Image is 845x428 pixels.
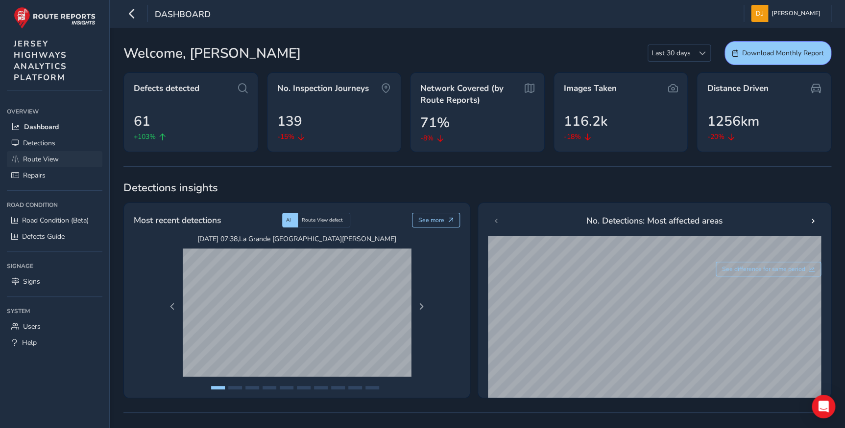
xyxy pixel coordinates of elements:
[123,43,301,64] span: Welcome, [PERSON_NAME]
[7,151,102,167] a: Route View
[7,259,102,273] div: Signage
[812,395,835,418] div: Open Intercom Messenger
[134,111,150,132] span: 61
[23,138,55,148] span: Detections
[23,171,46,180] span: Repairs
[134,214,221,226] span: Most recent detections
[298,213,350,227] div: Route View defect
[707,111,759,132] span: 1256km
[7,198,102,212] div: Road Condition
[23,155,59,164] span: Route View
[7,167,102,183] a: Repairs
[166,300,179,314] button: Previous Page
[420,113,450,133] span: 71%
[707,83,768,94] span: Distance Driven
[7,335,102,351] a: Help
[123,180,831,195] span: Detections insights
[348,386,362,389] button: Page 9
[280,386,293,389] button: Page 5
[564,111,607,132] span: 116.2k
[722,265,805,273] span: See difference for same period
[286,217,291,224] span: AI
[297,386,311,389] button: Page 6
[134,132,156,142] span: +103%
[751,5,824,22] button: [PERSON_NAME]
[586,214,723,227] span: No. Detections: Most affected areas
[24,122,59,132] span: Dashboard
[155,8,211,22] span: Dashboard
[707,132,724,142] span: -20%
[7,119,102,135] a: Dashboard
[134,83,199,94] span: Defects detected
[22,216,89,225] span: Road Condition (Beta)
[331,386,345,389] button: Page 8
[414,300,428,314] button: Next Page
[365,386,379,389] button: Page 10
[23,322,41,331] span: Users
[302,217,343,224] span: Route View defect
[7,318,102,335] a: Users
[7,228,102,245] a: Defects Guide
[7,304,102,318] div: System
[282,213,298,227] div: AI
[14,38,67,83] span: JERSEY HIGHWAYS ANALYTICS PLATFORM
[14,7,96,29] img: rr logo
[7,273,102,290] a: Signs
[211,386,225,389] button: Page 1
[564,83,617,94] span: Images Taken
[7,104,102,119] div: Overview
[724,41,831,65] button: Download Monthly Report
[420,83,523,106] span: Network Covered (by Route Reports)
[751,5,768,22] img: diamond-layout
[277,132,294,142] span: -15%
[772,5,821,22] span: [PERSON_NAME]
[412,213,460,227] button: See more
[23,277,40,286] span: Signs
[277,83,369,94] span: No. Inspection Journeys
[564,132,581,142] span: -18%
[7,212,102,228] a: Road Condition (Beta)
[314,386,328,389] button: Page 7
[245,386,259,389] button: Page 3
[183,234,411,244] span: [DATE] 07:38 , La Grande [GEOGRAPHIC_DATA][PERSON_NAME]
[648,45,694,61] span: Last 30 days
[7,135,102,151] a: Detections
[277,111,302,132] span: 139
[263,386,276,389] button: Page 4
[716,262,821,276] button: See difference for same period
[22,338,37,347] span: Help
[418,216,444,224] span: See more
[22,232,65,241] span: Defects Guide
[420,133,434,143] span: -8%
[742,48,824,58] span: Download Monthly Report
[228,386,242,389] button: Page 2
